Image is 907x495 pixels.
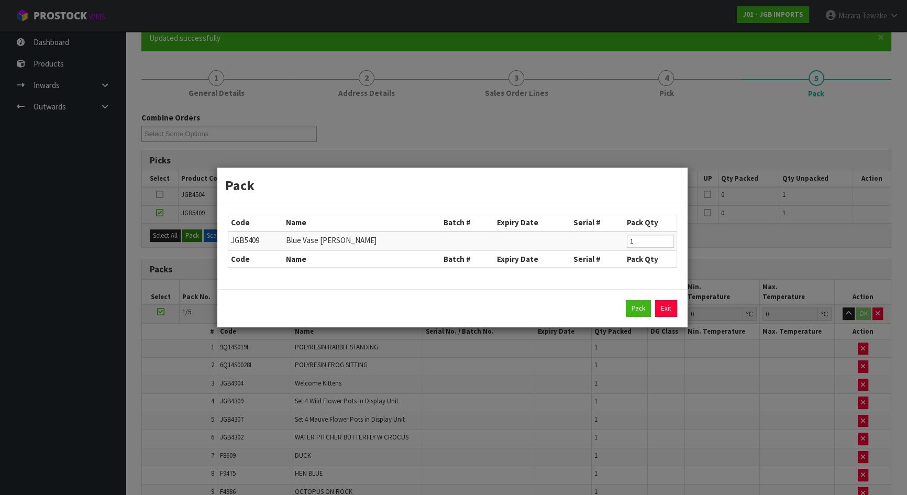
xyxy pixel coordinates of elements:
[283,250,441,267] th: Name
[655,300,677,317] a: Exit
[624,214,677,231] th: Pack Qty
[228,214,283,231] th: Code
[571,250,624,267] th: Serial #
[225,175,680,195] h3: Pack
[286,235,377,245] span: Blue Vase [PERSON_NAME]
[441,214,494,231] th: Batch #
[626,300,651,317] button: Pack
[441,250,494,267] th: Batch #
[283,214,441,231] th: Name
[494,250,571,267] th: Expiry Date
[228,250,283,267] th: Code
[624,250,677,267] th: Pack Qty
[231,235,259,245] span: JGB5409
[494,214,571,231] th: Expiry Date
[571,214,624,231] th: Serial #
